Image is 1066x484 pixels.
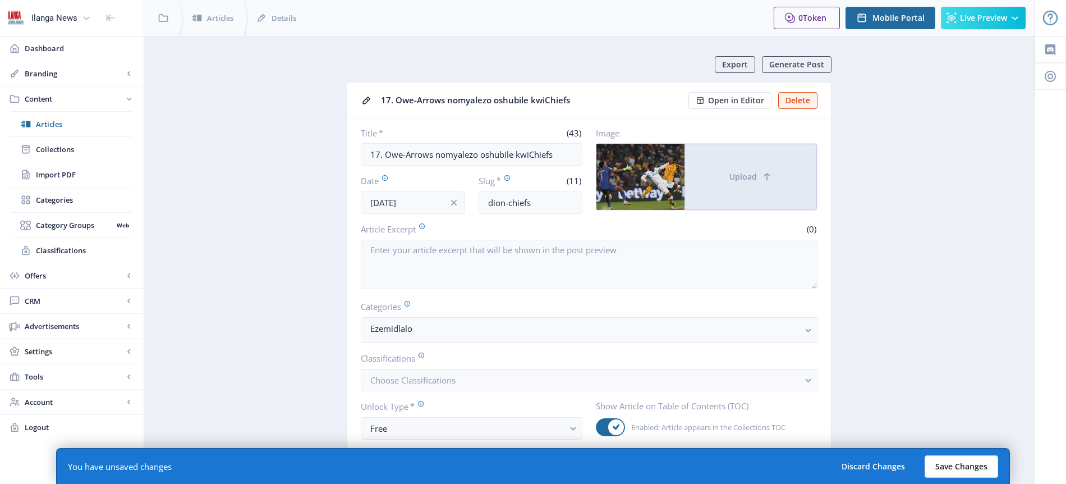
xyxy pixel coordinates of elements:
button: Generate Post [762,56,831,73]
button: Open in Editor [688,92,771,109]
span: Branding [25,68,123,79]
span: Upload [729,172,757,181]
span: Classifications [36,245,132,256]
span: CRM [25,295,123,307]
span: Articles [36,118,132,130]
span: Enabled: Article appears in the Collections TOC [625,421,785,434]
span: Mobile Portal [872,13,925,22]
nb-icon: info [448,197,460,208]
span: (0) [805,223,817,235]
input: Type Article Title ... [361,143,582,166]
button: Save Changes [925,455,998,478]
button: Export [715,56,755,73]
span: Live Preview [960,13,1007,22]
a: Classifications [11,238,132,263]
label: Categories [361,300,808,313]
span: Logout [25,422,135,433]
nb-badge: Web [113,220,132,231]
button: Free [361,417,582,440]
label: Image [596,127,808,139]
span: (43) [565,127,582,139]
span: Categories [36,194,132,206]
a: Categories [11,188,132,212]
button: Upload [684,144,817,210]
span: Choose Classifications [370,375,456,386]
span: Offers [25,270,123,281]
label: Classifications [361,352,808,364]
span: (11) [565,175,582,186]
a: Collections [11,137,132,162]
button: Delete [778,92,817,109]
span: Token [803,12,826,23]
a: Category GroupsWeb [11,213,132,238]
span: Account [25,396,123,408]
span: Import PDF [36,169,132,180]
label: Slug [479,175,526,187]
a: Articles [11,112,132,136]
button: 0Token [774,7,840,29]
input: this-is-how-a-slug-looks-like [479,191,583,214]
nb-select-label: Ezemidlalo [370,322,799,335]
button: Choose Classifications [361,369,817,391]
span: Content [25,93,123,104]
label: Show Article on Table of Contents (TOC) [596,400,808,412]
div: You have unsaved changes [68,461,172,472]
label: Date [361,175,456,187]
span: Collections [36,144,132,155]
input: Publishing Date [361,191,465,214]
button: Mobile Portal [846,7,935,29]
span: Open in Editor [708,96,764,105]
a: Import PDF [11,162,132,187]
span: Settings [25,346,123,357]
span: Category Groups [36,220,113,231]
button: Live Preview [941,7,1026,29]
button: info [443,191,465,214]
label: Title [361,127,467,139]
span: Details [272,12,296,24]
button: Discard Changes [831,455,916,478]
div: Free [370,422,564,435]
span: Articles [207,12,233,24]
label: Unlock Type [361,400,573,413]
span: Export [722,60,748,69]
div: Ilanga News [31,6,77,30]
span: Tools [25,371,123,382]
label: Article Excerpt [361,223,585,235]
span: Advertisements [25,321,123,332]
span: Dashboard [25,43,135,54]
img: 6e32966d-d278-493e-af78-9af65f0c2223.png [7,9,25,27]
div: 17. Owe-Arrows nomyalezo oshubile kwiChiefs [381,92,682,109]
button: Ezemidlalo [361,317,817,343]
span: Generate Post [769,60,824,69]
